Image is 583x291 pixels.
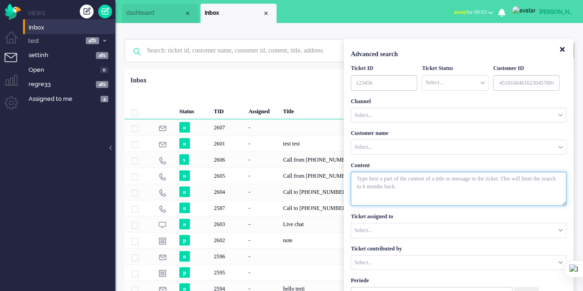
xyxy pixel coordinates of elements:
div: Close tab [262,10,270,17]
span: 461 [96,52,108,59]
li: Tickets menu [5,53,25,74]
a: Assigned to me 4 [27,93,115,104]
div: [PERSON_NAME] [539,7,574,17]
span: for 00:03 [454,9,487,15]
a: Omnidesk [5,6,21,13]
span: 4 [100,96,108,103]
div: 2606 [124,151,574,168]
span: o [179,138,190,149]
div: 2603 [124,216,574,232]
a: [PERSON_NAME] [510,6,574,15]
div: - [245,151,280,168]
img: avatar [512,6,536,15]
span: p [179,267,190,278]
img: ic_telephone_grey.svg [159,189,166,197]
a: regre33 461 [27,79,115,89]
span: Inbox [29,23,115,32]
div: - [245,216,280,232]
div: 2603 [211,216,245,232]
img: ic_e-mail_grey.svg [159,253,166,261]
div: - [245,135,280,151]
div: - [245,232,280,248]
div: Assigned [351,223,566,238]
img: ic_chat_grey.svg [159,221,166,229]
div: 2596 [211,248,245,264]
div: 2601 [211,135,245,151]
div: 2605 [124,168,574,184]
span: 0 [100,67,108,74]
img: ic_e-mail_grey.svg [159,124,166,132]
a: Quick Ticket [98,5,112,18]
div: 2607 [124,119,574,135]
span: 461 [96,81,108,88]
div: 2595 [211,264,245,280]
label: Ticket contributed by [351,245,402,253]
div: 2602 [124,232,574,248]
a: Open 0 [27,64,115,75]
img: flow_omnibird.svg [5,4,21,20]
div: Call to [PHONE_NUMBER] [280,200,465,216]
div: 2587 [124,200,574,216]
div: Customer Name [351,140,566,155]
input: Search: ticket id, customer name, customer id, content, title, address [140,40,492,62]
li: View [200,4,277,23]
img: ic_telephone_grey.svg [159,205,166,213]
div: 2601 [124,135,574,151]
span: o [179,170,190,181]
span: p [179,235,190,245]
label: Customer name [351,129,388,137]
button: Close [554,42,570,58]
input: Customer ID [493,75,559,91]
div: - [245,248,280,264]
div: Status [176,101,211,119]
div: Channel [351,108,566,123]
div: test test [280,135,465,151]
label: Ticket assigned to [351,213,393,221]
label: Periode [351,277,369,285]
div: 2604 [211,184,245,200]
h4: Advanced search [351,51,566,58]
div: 2607 [211,119,245,135]
span: Inbox [205,9,262,17]
div: Call to [PHONE_NUMBER] [280,184,465,200]
li: Dashboard menu [5,31,25,52]
label: Ticket ID [351,64,373,72]
div: TID [211,101,245,119]
div: - [245,119,280,135]
div: Call from [PHONE_NUMBER] [280,168,465,184]
span: o [179,251,190,262]
span: 461 [86,37,99,44]
div: Inbox [130,76,147,85]
img: ic-search-icon.svg [125,40,149,64]
button: awayfor 00:03 [448,6,498,19]
span: Assigned to me [29,95,98,104]
label: Content [351,162,370,169]
div: Title [280,101,465,119]
div: Assigned [245,101,280,119]
a: Inbox [27,22,115,32]
div: - [245,200,280,216]
div: Assigned Group [351,255,566,270]
div: 2606 [211,151,245,168]
span: Open [29,66,97,75]
span: o [179,122,190,133]
div: Close tab [184,10,191,17]
img: ic_e-mail_grey.svg [159,140,166,148]
li: Views [28,9,115,17]
a: settinh 461 [27,50,115,60]
div: Create ticket [80,5,94,18]
div: 2596 [124,248,574,264]
img: ic_note_grey.svg [159,269,166,277]
div: - [245,168,280,184]
div: 2604 [124,184,574,200]
div: 2587 [211,200,245,216]
div: Call from [PHONE_NUMBER] [280,151,465,168]
span: o [179,219,190,229]
span: dashboard [126,9,184,17]
li: Dashboard [122,4,198,23]
label: Channel [351,98,371,105]
div: note [280,232,465,248]
div: - [245,184,280,200]
li: Admin menu [5,96,25,117]
label: Ticket Status [422,64,453,72]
